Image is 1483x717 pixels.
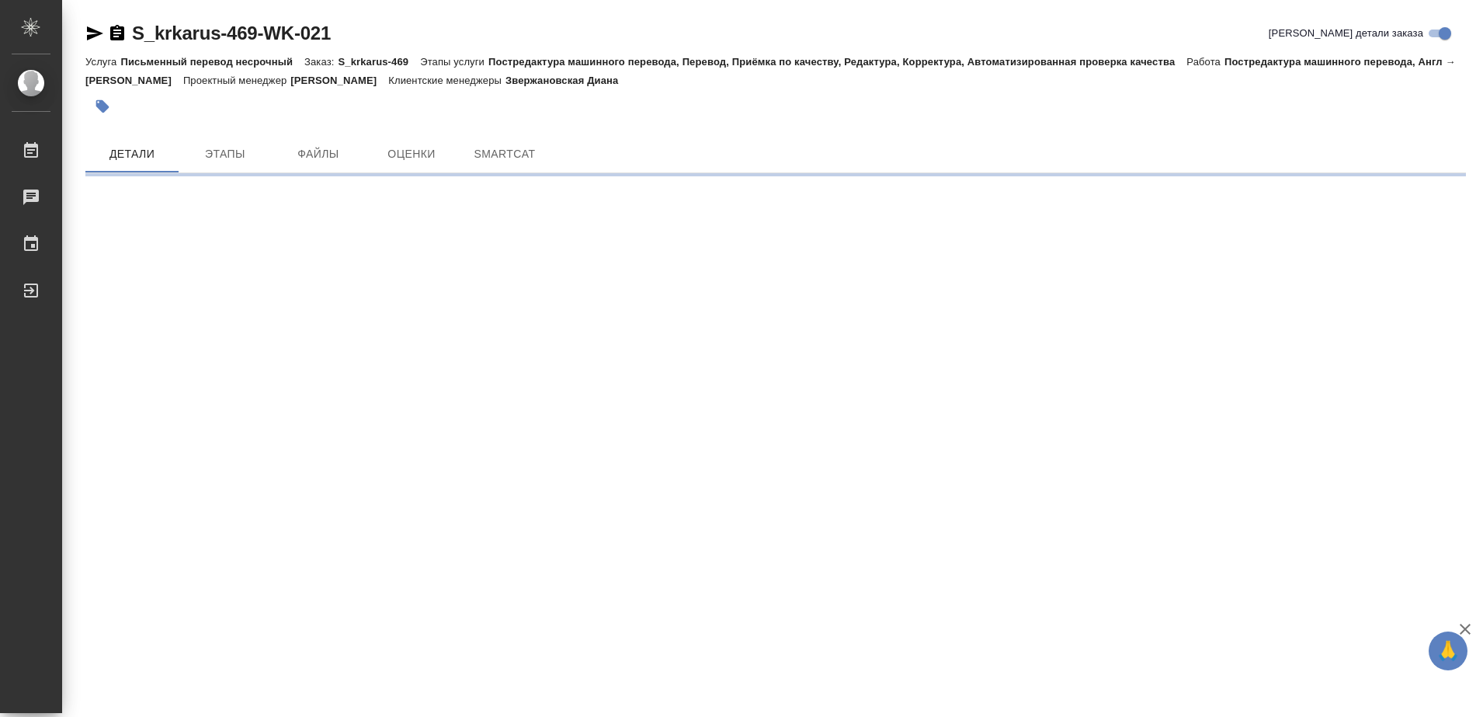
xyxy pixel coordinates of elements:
p: Письменный перевод несрочный [120,56,304,68]
p: Работа [1186,56,1224,68]
p: Постредактура машинного перевода, Перевод, Приёмка по качеству, Редактура, Корректура, Автоматизи... [488,56,1186,68]
p: S_krkarus-469 [338,56,420,68]
button: Добавить тэг [85,89,120,124]
a: S_krkarus-469-WK-021 [132,23,331,44]
span: [PERSON_NAME] детали заказа [1269,26,1423,41]
p: Клиентские менеджеры [388,75,505,86]
span: Оценки [374,144,449,164]
span: SmartCat [467,144,542,164]
span: Детали [95,144,169,164]
p: [PERSON_NAME] [290,75,388,86]
button: Скопировать ссылку для ЯМессенджера [85,24,104,43]
span: Этапы [188,144,262,164]
p: Проектный менеджер [183,75,290,86]
p: Заказ: [304,56,338,68]
span: 🙏 [1435,635,1461,667]
button: Скопировать ссылку [108,24,127,43]
span: Файлы [281,144,356,164]
p: Звержановская Диана [505,75,630,86]
button: 🙏 [1429,632,1467,670]
p: Услуга [85,56,120,68]
p: Этапы услуги [420,56,488,68]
